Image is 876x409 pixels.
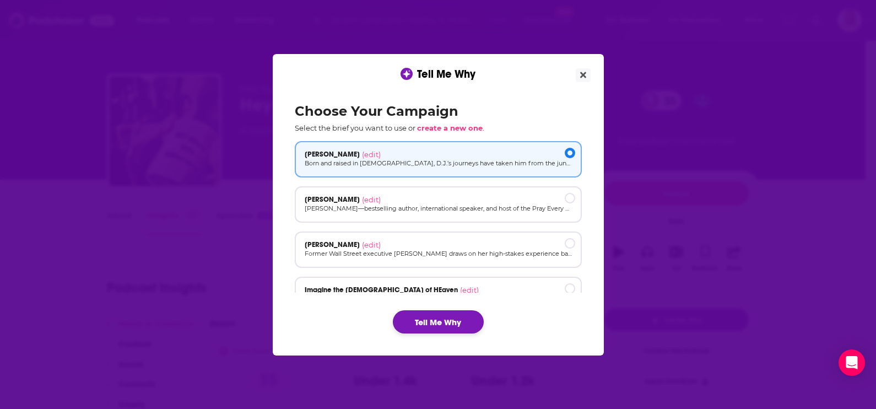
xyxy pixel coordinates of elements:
span: [PERSON_NAME] [305,195,360,204]
span: Tell Me Why [417,67,475,81]
p: Select the brief you want to use or . [295,123,582,132]
span: [PERSON_NAME] [305,240,360,249]
p: Former Wall Street executive [PERSON_NAME] draws on her high-stakes experience balancing career a... [305,249,572,259]
span: Imagine the [DEMOGRAPHIC_DATA] of HEaven [305,286,458,294]
span: (edit) [362,150,381,159]
span: (edit) [460,286,479,294]
button: Tell Me Why [393,310,484,333]
span: (edit) [362,240,381,249]
span: [PERSON_NAME] [305,150,360,159]
span: (edit) [362,195,381,204]
img: tell me why sparkle [402,69,411,78]
span: create a new one [417,123,483,132]
p: [PERSON_NAME]—bestselling author, international speaker, and host of the Pray Every Day podcast w... [305,204,572,213]
p: Born and raised in [DEMOGRAPHIC_DATA], D.J.’s journeys have taken him from the jungles of the Ama... [305,159,572,168]
h2: Choose Your Campaign [295,103,582,119]
button: Close [576,68,591,82]
div: Open Intercom Messenger [839,349,865,376]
